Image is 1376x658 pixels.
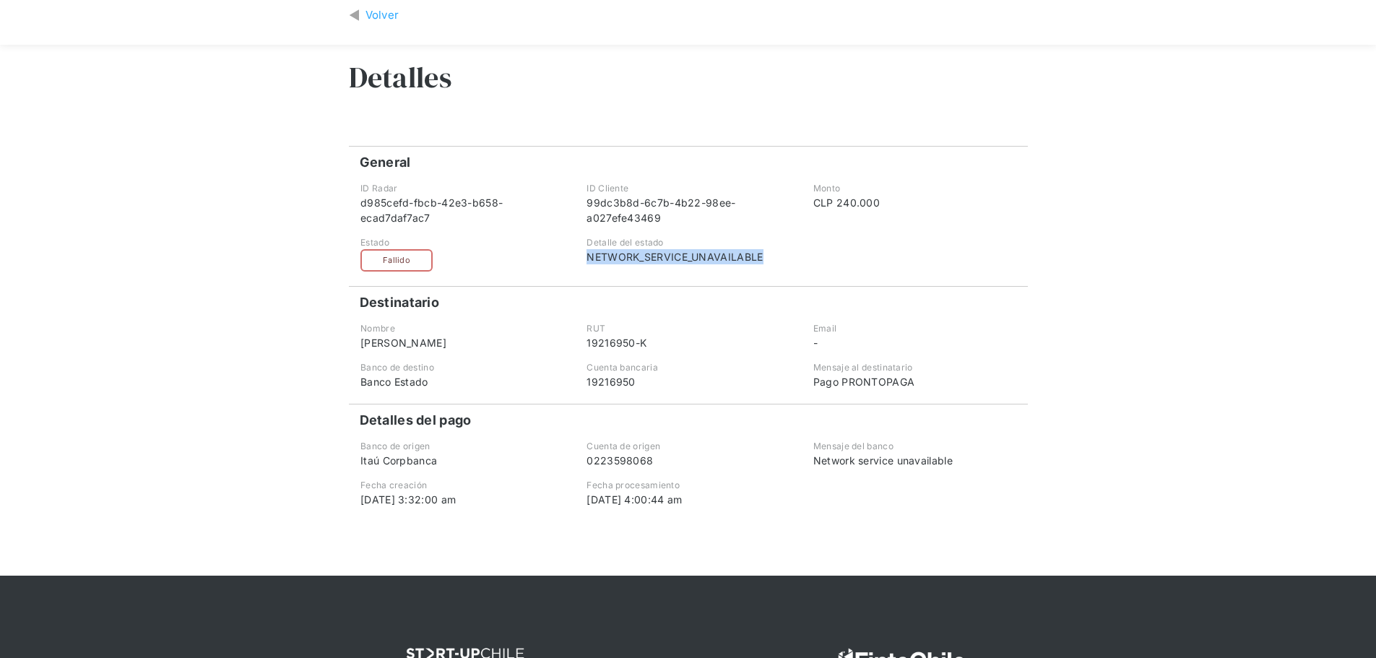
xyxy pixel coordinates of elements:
div: Cuenta de origen [587,440,789,453]
div: ID Cliente [587,182,789,195]
div: Fecha procesamiento [587,479,789,492]
div: Mensaje del banco [813,440,1016,453]
div: ID Radar [360,182,563,195]
div: Detalle del estado [587,236,789,249]
div: Fallido [360,249,433,272]
div: Mensaje al destinatario [813,361,1016,374]
div: Fecha creación [360,479,563,492]
div: RUT [587,322,789,335]
div: [DATE] 3:32:00 am [360,492,563,507]
div: Volver [365,7,399,24]
div: Nombre [360,322,563,335]
div: Email [813,322,1016,335]
div: 19216950 [587,374,789,389]
div: Pago PRONTOPAGA [813,374,1016,389]
div: 19216950-K [587,335,789,350]
div: Itaú Corpbanca [360,453,563,468]
div: 99dc3b8d-6c7b-4b22-98ee-a027efe43469 [587,195,789,225]
div: d985cefd-fbcb-42e3-b658-ecad7daf7ac7 [360,195,563,225]
h4: General [360,154,411,171]
a: Volver [349,7,399,24]
div: Estado [360,236,563,249]
div: [DATE] 4:00:44 am [587,492,789,507]
div: Monto [813,182,1016,195]
div: [PERSON_NAME] [360,335,563,350]
div: Banco Estado [360,374,563,389]
h3: Detalles [349,59,451,95]
h4: Destinatario [360,294,440,311]
div: 0223598068 [587,453,789,468]
div: CLP 240.000 [813,195,1016,210]
div: - [813,335,1016,350]
div: Cuenta bancaria [587,361,789,374]
div: Banco de origen [360,440,563,453]
h4: Detalles del pago [360,412,472,429]
div: Banco de destino [360,361,563,374]
div: NETWORK_SERVICE_UNAVAILABLE [587,249,789,264]
div: Network service unavailable [813,453,1016,468]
